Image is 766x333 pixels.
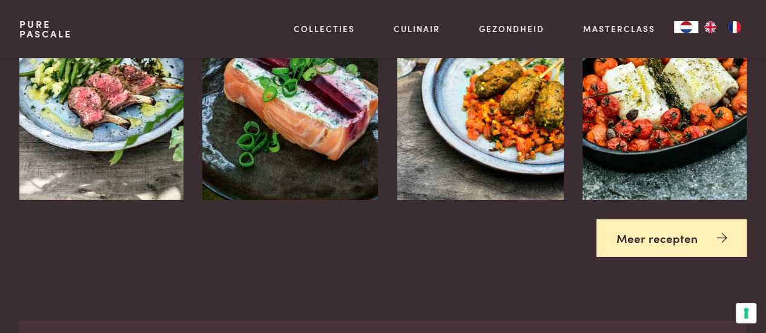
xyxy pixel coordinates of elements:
[698,21,722,33] a: EN
[583,22,655,35] a: Masterclass
[722,21,747,33] a: FR
[674,21,698,33] a: NL
[394,22,440,35] a: Culinair
[698,21,747,33] ul: Language list
[19,19,72,39] a: PurePascale
[674,21,698,33] div: Language
[479,22,544,35] a: Gezondheid
[736,303,756,323] button: Uw voorkeuren voor toestemming voor trackingtechnologieën
[674,21,747,33] aside: Language selected: Nederlands
[294,22,355,35] a: Collecties
[596,219,747,257] a: Meer recepten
